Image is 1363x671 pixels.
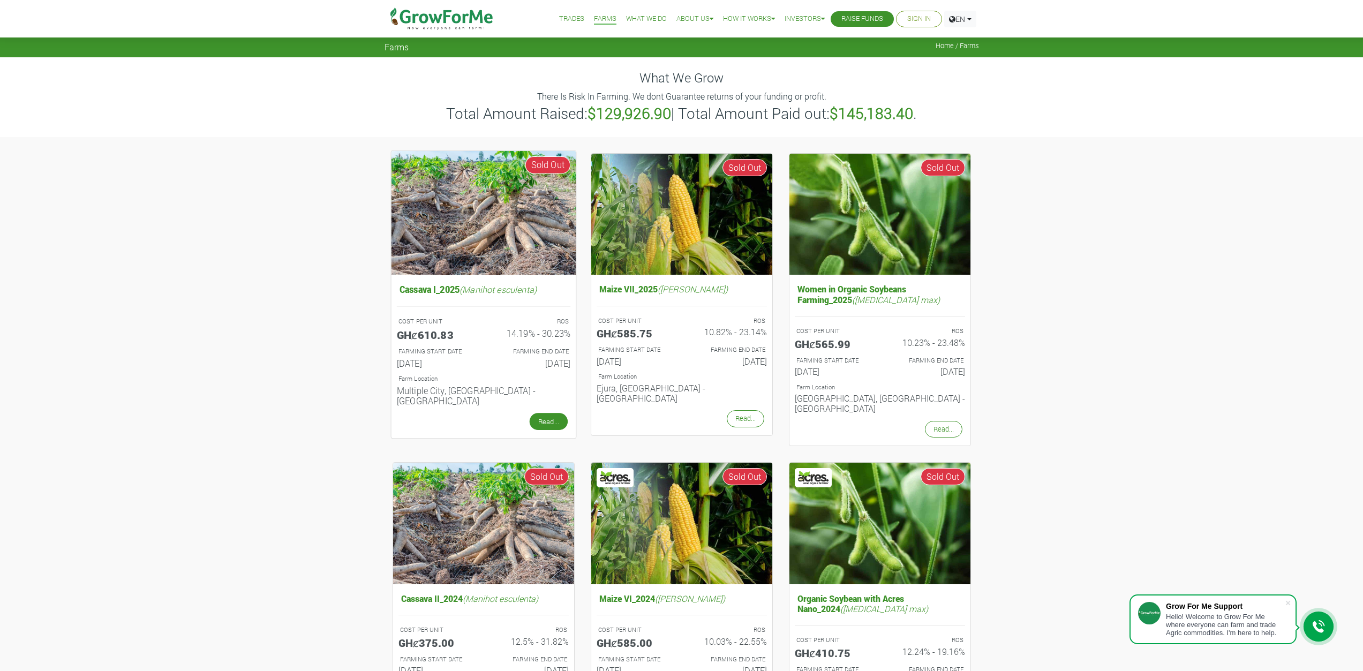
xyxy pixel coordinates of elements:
h5: Maize VI_2024 [597,591,767,606]
p: FARMING END DATE [890,356,963,365]
p: ROS [493,316,569,326]
h6: Multiple City, [GEOGRAPHIC_DATA] - [GEOGRAPHIC_DATA] [396,384,570,405]
h5: GHȼ375.00 [398,636,476,649]
a: Raise Funds [841,13,883,25]
h6: [DATE] [690,356,767,366]
a: About Us [676,13,713,25]
span: Sold Out [722,159,767,176]
a: Read... [727,410,764,427]
h6: [DATE] [396,357,475,368]
img: Acres Nano [598,470,632,486]
span: Sold Out [921,159,965,176]
a: What We Do [626,13,667,25]
p: ROS [890,327,963,336]
h5: Cassava II_2024 [398,591,569,606]
a: How it Works [723,13,775,25]
b: $145,183.40 [830,103,913,123]
h6: 12.5% - 31.82% [492,636,569,646]
i: ([MEDICAL_DATA] max) [852,294,940,305]
img: growforme image [591,154,772,275]
i: ([PERSON_NAME]) [658,283,728,295]
p: Location of Farm [598,372,765,381]
img: Acres Nano [796,470,831,486]
h5: Women in Organic Soybeans Farming_2025 [795,281,965,307]
a: Read... [529,413,567,430]
i: (Manihot esculenta) [460,283,537,295]
i: ([MEDICAL_DATA] max) [840,603,928,614]
h6: [DATE] [492,357,570,368]
p: COST PER UNIT [398,316,473,326]
h6: 10.82% - 23.14% [690,327,767,337]
p: COST PER UNIT [400,625,474,635]
h6: [DATE] [795,366,872,376]
div: Hello! Welcome to Grow For Me where everyone can farm and trade Agric commodities. I'm here to help. [1166,613,1285,637]
h6: 10.03% - 22.55% [690,636,767,646]
a: Farms [594,13,616,25]
h6: Ejura, [GEOGRAPHIC_DATA] - [GEOGRAPHIC_DATA] [597,383,767,403]
div: Grow For Me Support [1166,602,1285,610]
p: FARMING START DATE [598,655,672,664]
h6: 14.19% - 30.23% [492,328,570,338]
h6: 12.24% - 19.16% [888,646,965,657]
p: Location of Farm [398,374,568,383]
img: growforme image [393,463,574,584]
img: growforme image [591,463,772,584]
p: There Is Risk In Farming. We dont Guarantee returns of your funding or profit. [386,90,977,103]
p: Location of Farm [796,383,963,392]
i: (Manihot esculenta) [463,593,538,604]
h5: GHȼ585.75 [597,327,674,340]
h6: [GEOGRAPHIC_DATA], [GEOGRAPHIC_DATA] - [GEOGRAPHIC_DATA] [795,393,965,413]
span: Sold Out [524,468,569,485]
p: FARMING START DATE [796,356,870,365]
p: FARMING END DATE [691,655,765,664]
p: COST PER UNIT [598,625,672,635]
p: FARMING START DATE [400,655,474,664]
p: COST PER UNIT [796,327,870,336]
img: growforme image [391,150,576,274]
span: Sold Out [722,468,767,485]
span: Sold Out [921,468,965,485]
img: growforme image [789,154,970,275]
b: $129,926.90 [588,103,671,123]
h5: Cassava I_2025 [396,281,570,297]
p: FARMING START DATE [598,345,672,355]
h5: Organic Soybean with Acres Nano_2024 [795,591,965,616]
span: Farms [385,42,409,52]
h6: [DATE] [888,366,965,376]
a: Trades [559,13,584,25]
h4: What We Grow [385,70,979,86]
p: FARMING START DATE [398,346,473,356]
p: ROS [691,625,765,635]
h3: Total Amount Raised: | Total Amount Paid out: . [386,104,977,123]
h5: GHȼ610.83 [396,328,475,341]
i: ([PERSON_NAME]) [655,593,725,604]
p: COST PER UNIT [598,316,672,326]
p: ROS [493,625,567,635]
h5: GHȼ585.00 [597,636,674,649]
span: Home / Farms [936,42,979,50]
h5: Maize VII_2025 [597,281,767,297]
a: Read... [925,421,962,438]
p: FARMING END DATE [691,345,765,355]
p: COST PER UNIT [796,636,870,645]
p: FARMING END DATE [493,655,567,664]
p: ROS [691,316,765,326]
p: ROS [890,636,963,645]
h6: [DATE] [597,356,674,366]
a: Sign In [907,13,931,25]
a: EN [944,11,976,27]
h5: GHȼ565.99 [795,337,872,350]
span: Sold Out [525,156,570,174]
p: FARMING END DATE [493,346,569,356]
h6: 10.23% - 23.48% [888,337,965,348]
a: Investors [785,13,825,25]
img: growforme image [789,463,970,584]
h5: GHȼ410.75 [795,646,872,659]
